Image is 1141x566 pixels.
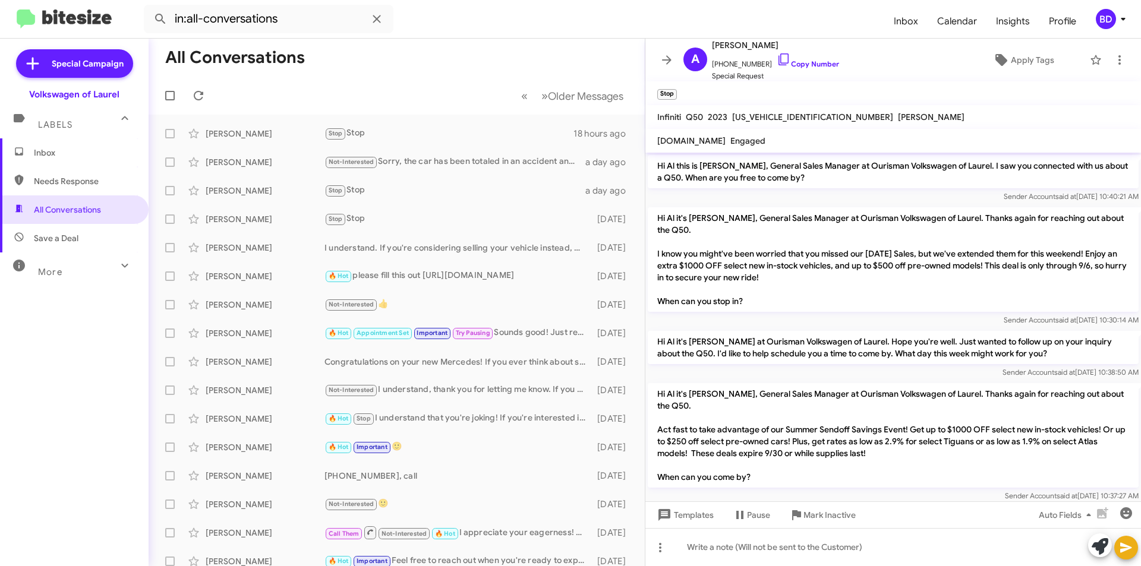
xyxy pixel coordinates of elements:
[206,470,324,482] div: [PERSON_NAME]
[206,156,324,168] div: [PERSON_NAME]
[591,384,635,396] div: [DATE]
[1003,368,1139,377] span: Sender Account [DATE] 10:38:50 AM
[329,301,374,308] span: Not-Interested
[206,527,324,539] div: [PERSON_NAME]
[534,84,631,108] button: Next
[648,155,1139,188] p: Hi Al this is [PERSON_NAME], General Sales Manager at Ourisman Volkswagen of Laurel. I saw you co...
[324,525,591,540] div: I appreciate your eagerness! However, let's schedule an appointment at your earliest convenience....
[686,112,703,122] span: Q50
[1096,9,1116,29] div: BD
[514,84,535,108] button: Previous
[648,207,1139,312] p: Hi Al it's [PERSON_NAME], General Sales Manager at Ourisman Volkswagen of Laurel. Thanks again fo...
[548,90,623,103] span: Older Messages
[382,530,427,537] span: Not-Interested
[1004,315,1139,324] span: Sender Account [DATE] 10:30:14 AM
[591,327,635,339] div: [DATE]
[206,128,324,140] div: [PERSON_NAME]
[780,504,865,526] button: Mark Inactive
[206,498,324,510] div: [PERSON_NAME]
[329,530,360,537] span: Call Them
[655,504,714,526] span: Templates
[324,242,591,254] div: I understand. If you're considering selling your vehicle instead, we can evaluate it for you. Whe...
[898,112,965,122] span: [PERSON_NAME]
[657,135,726,146] span: [DOMAIN_NAME]
[206,213,324,225] div: [PERSON_NAME]
[329,443,349,451] span: 🔥 Hot
[573,128,635,140] div: 18 hours ago
[645,504,723,526] button: Templates
[435,530,455,537] span: 🔥 Hot
[591,356,635,368] div: [DATE]
[324,470,591,482] div: [PHONE_NUMBER], call
[986,4,1039,39] a: Insights
[591,413,635,425] div: [DATE]
[712,52,839,70] span: [PHONE_NUMBER]
[712,70,839,82] span: Special Request
[1086,9,1128,29] button: BD
[206,242,324,254] div: [PERSON_NAME]
[206,299,324,311] div: [PERSON_NAME]
[165,48,305,67] h1: All Conversations
[329,272,349,280] span: 🔥 Hot
[1039,4,1086,39] a: Profile
[730,135,765,146] span: Engaged
[206,270,324,282] div: [PERSON_NAME]
[357,415,371,422] span: Stop
[324,326,591,340] div: Sounds good! Just reach out when you have the confirmation, and we can set up a time to assist yo...
[657,112,681,122] span: Infiniti
[1011,49,1054,71] span: Apply Tags
[324,127,573,140] div: Stop
[591,242,635,254] div: [DATE]
[1054,368,1075,377] span: said at
[1029,504,1105,526] button: Auto Fields
[357,329,409,337] span: Appointment Set
[329,329,349,337] span: 🔥 Hot
[357,443,387,451] span: Important
[329,215,343,223] span: Stop
[324,155,585,169] div: Sorry, the car has been totaled in an accident and is unavailable.
[417,329,447,337] span: Important
[648,383,1139,488] p: Hi Al it's [PERSON_NAME], General Sales Manager at Ourisman Volkswagen of Laurel. Thanks again fo...
[324,184,585,197] div: Stop
[144,5,393,33] input: Search
[884,4,928,39] a: Inbox
[591,527,635,539] div: [DATE]
[52,58,124,69] span: Special Campaign
[329,557,349,565] span: 🔥 Hot
[34,204,101,216] span: All Conversations
[747,504,770,526] span: Pause
[206,185,324,197] div: [PERSON_NAME]
[206,441,324,453] div: [PERSON_NAME]
[541,88,548,103] span: »
[324,497,591,511] div: 🙂
[585,185,635,197] div: a day ago
[648,331,1139,364] p: Hi Al it's [PERSON_NAME] at Ourisman Volkswagen of Laurel. Hope you're well. Just wanted to follo...
[515,84,631,108] nav: Page navigation example
[591,270,635,282] div: [DATE]
[928,4,986,39] span: Calendar
[329,386,374,394] span: Not-Interested
[329,158,374,166] span: Not-Interested
[324,412,591,425] div: I understand that you're joking! If you're interested in discussing your vehicle, let's find a co...
[1039,504,1096,526] span: Auto Fields
[591,213,635,225] div: [DATE]
[1055,192,1076,201] span: said at
[206,413,324,425] div: [PERSON_NAME]
[521,88,528,103] span: «
[329,129,343,137] span: Stop
[324,383,591,397] div: I understand, thank you for letting me know. If you ever reconsider or have any vehicle to sell, ...
[329,500,374,508] span: Not-Interested
[591,441,635,453] div: [DATE]
[329,186,343,194] span: Stop
[691,50,699,69] span: A
[206,356,324,368] div: [PERSON_NAME]
[324,298,591,311] div: 👍
[712,38,839,52] span: [PERSON_NAME]
[1005,491,1139,500] span: Sender Account [DATE] 10:37:27 AM
[723,504,780,526] button: Pause
[324,440,591,454] div: 🙂
[585,156,635,168] div: a day ago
